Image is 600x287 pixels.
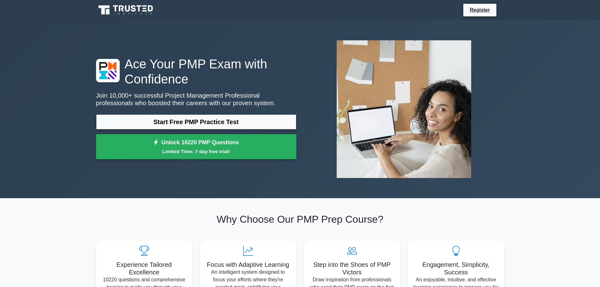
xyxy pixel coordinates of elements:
h2: Why Choose Our PMP Prep Course? [96,213,504,225]
a: Start Free PMP Practice Test [96,114,296,129]
p: Join 10,000+ successful Project Management Professional professionals who boosted their careers w... [96,92,296,107]
h5: Engagement, Simplicity, Success [413,261,499,276]
small: Limited Time: 7-day free trial! [104,148,289,155]
h5: Step into the Shoes of PMP Victors [309,261,395,276]
a: Unlock 10220 PMP QuestionsLimited Time: 7-day free trial! [96,134,296,159]
h1: Ace Your PMP Exam with Confidence [96,56,296,87]
h5: Experience Tailored Excellence [101,261,187,276]
a: Register [466,6,494,14]
h5: Focus with Adaptive Learning [205,261,291,268]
